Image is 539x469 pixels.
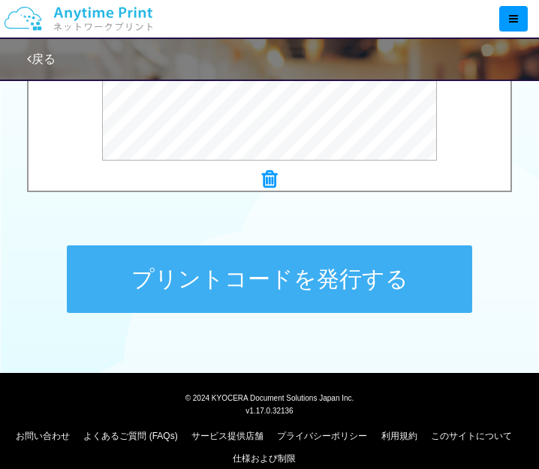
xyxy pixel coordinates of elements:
[245,406,293,415] span: v1.17.0.32136
[83,431,177,441] a: よくあるご質問 (FAQs)
[431,431,512,441] a: このサイトについて
[277,431,367,441] a: プライバシーポリシー
[191,431,263,441] a: サービス提供店舗
[233,453,296,464] a: 仕様および制限
[16,431,70,441] a: お問い合わせ
[27,53,56,65] a: 戻る
[381,431,417,441] a: 利用規約
[185,392,354,402] span: © 2024 KYOCERA Document Solutions Japan Inc.
[67,245,472,313] button: プリントコードを発行する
